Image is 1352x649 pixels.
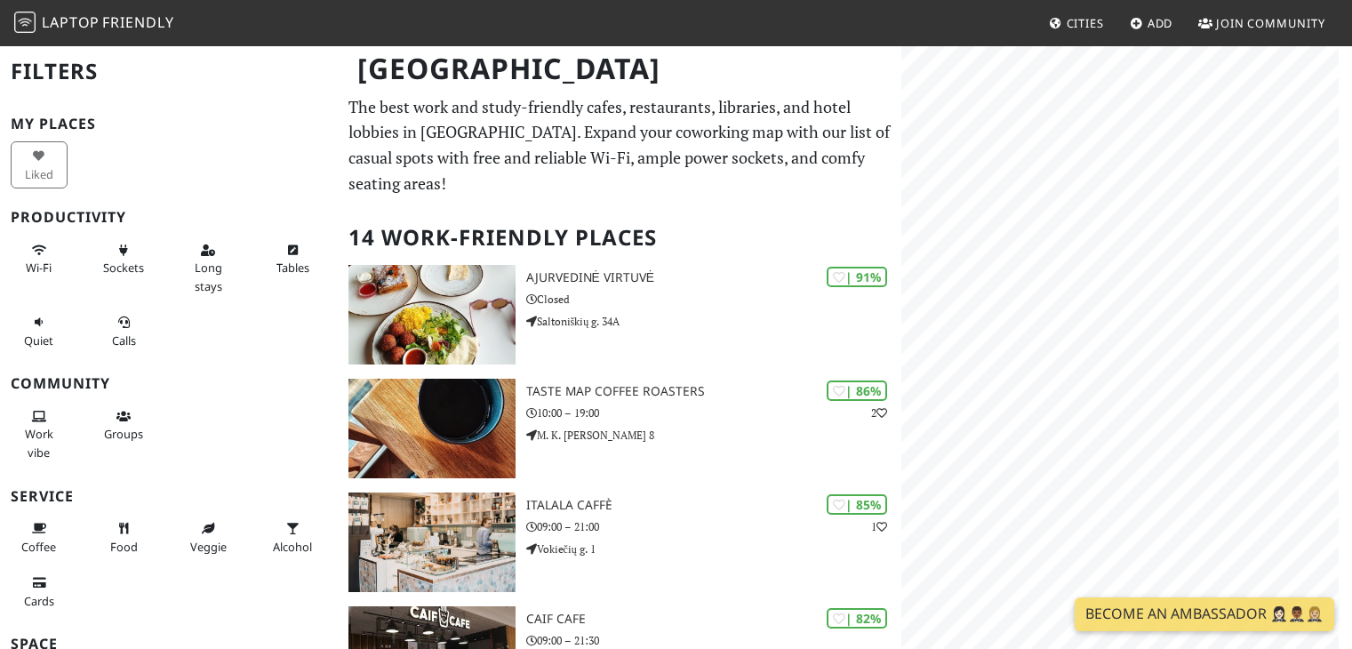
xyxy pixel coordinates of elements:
[526,498,902,513] h3: Italala Caffè
[26,260,52,276] span: Stable Wi-Fi
[190,539,227,555] span: Veggie
[526,427,902,444] p: M. K. [PERSON_NAME] 8
[11,514,68,561] button: Coffee
[11,402,68,467] button: Work vibe
[95,402,152,449] button: Groups
[112,333,136,349] span: Video/audio calls
[42,12,100,32] span: Laptop
[526,384,902,399] h3: Taste Map Coffee Roasters
[180,514,236,561] button: Veggie
[11,375,327,392] h3: Community
[14,8,174,39] a: LaptopFriendly LaptopFriendly
[273,539,312,555] span: Alcohol
[25,426,53,460] span: People working
[95,236,152,283] button: Sockets
[264,514,321,561] button: Alcohol
[11,236,68,283] button: Wi-Fi
[276,260,309,276] span: Work-friendly tables
[110,539,138,555] span: Food
[11,308,68,355] button: Quiet
[348,265,515,365] img: Ajurvedinė virtuvė
[1123,7,1180,39] a: Add
[871,405,887,421] p: 2
[1191,7,1332,39] a: Join Community
[11,209,327,226] h3: Productivity
[95,308,152,355] button: Calls
[526,632,902,649] p: 09:00 – 21:30
[195,260,222,293] span: Long stays
[24,333,53,349] span: Quiet
[338,379,901,478] a: Taste Map Coffee Roasters | 86% 2 Taste Map Coffee Roasters 10:00 – 19:00 M. K. [PERSON_NAME] 8
[348,493,515,592] img: Italala Caffè
[95,514,152,561] button: Food
[348,211,891,265] h2: 14 Work-Friendly Places
[526,313,902,330] p: Saltoniškių g. 34A
[14,12,36,33] img: LaptopFriendly
[827,608,887,629] div: | 82%
[103,260,144,276] span: Power sockets
[827,381,887,401] div: | 86%
[338,493,901,592] a: Italala Caffè | 85% 1 Italala Caffè 09:00 – 21:00 Vokiečių g. 1
[1042,7,1111,39] a: Cities
[343,44,898,93] h1: [GEOGRAPHIC_DATA]
[1148,15,1173,31] span: Add
[348,94,891,196] p: The best work and study-friendly cafes, restaurants, libraries, and hotel lobbies in [GEOGRAPHIC_...
[526,612,902,627] h3: Caif Cafe
[526,291,902,308] p: Closed
[11,116,327,132] h3: My Places
[526,541,902,557] p: Vokiečių g. 1
[338,265,901,365] a: Ajurvedinė virtuvė | 91% Ajurvedinė virtuvė Closed Saltoniškių g. 34A
[180,236,236,300] button: Long stays
[11,568,68,615] button: Cards
[264,236,321,283] button: Tables
[526,518,902,535] p: 09:00 – 21:00
[104,426,143,442] span: Group tables
[1075,597,1334,631] a: Become an Ambassador 🤵🏻‍♀️🤵🏾‍♂️🤵🏼‍♀️
[827,267,887,287] div: | 91%
[526,270,902,285] h3: Ajurvedinė virtuvė
[1216,15,1325,31] span: Join Community
[1067,15,1104,31] span: Cities
[526,405,902,421] p: 10:00 – 19:00
[11,488,327,505] h3: Service
[348,379,515,478] img: Taste Map Coffee Roasters
[102,12,173,32] span: Friendly
[827,494,887,515] div: | 85%
[21,539,56,555] span: Coffee
[11,44,327,99] h2: Filters
[24,593,54,609] span: Credit cards
[871,518,887,535] p: 1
